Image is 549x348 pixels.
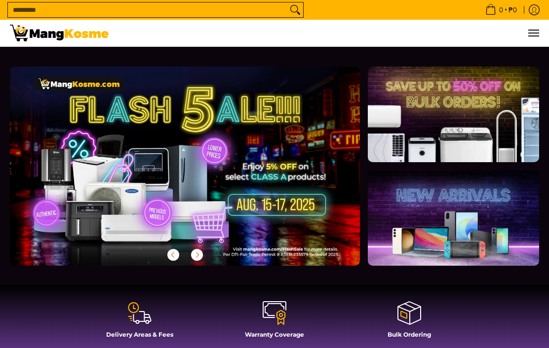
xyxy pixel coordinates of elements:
[10,25,109,41] img: Mang Kosme: Your Home Appliances Warehouse Sale Partner!
[498,6,505,13] span: 0
[212,331,337,338] h4: Warranty Coverage
[507,6,518,13] span: ₱0
[78,331,202,338] h4: Delivery Areas & Fees
[287,2,303,17] button: Search
[162,244,184,266] button: Previous
[118,20,539,46] nav: Main Menu
[347,331,472,338] h4: Bulk Ordering
[10,67,392,281] a: More
[118,20,539,46] ul: Customer Navigation
[78,300,202,346] a: Delivery Areas & Fees
[527,20,539,46] button: Menu
[482,4,520,15] span: •
[212,300,337,346] a: Warranty Coverage
[347,300,472,346] a: Bulk Ordering
[186,244,208,266] button: Next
